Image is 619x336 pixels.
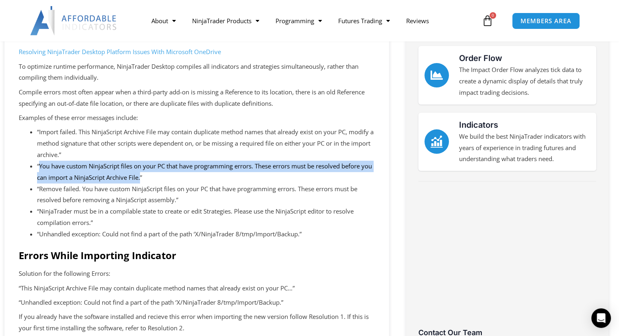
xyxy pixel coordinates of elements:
[143,11,480,30] nav: Menu
[30,6,118,35] img: LogoAI | Affordable Indicators – NinjaTrader
[19,268,375,279] p: Solution for the following Errors:
[19,283,375,294] p: “This NinjaScript Archive File may contain duplicate method names that already exist on your PC…”
[591,308,611,328] div: Open Intercom Messenger
[490,12,496,19] span: 0
[330,11,398,30] a: Futures Trading
[398,11,437,30] a: Reviews
[19,112,375,124] p: Examples of these error messages include:
[19,249,375,262] h2: Errors While Importing Indicator
[19,311,375,334] p: If you already have the software installed and recieve this error when importing the new version ...
[470,9,505,33] a: 0
[424,63,449,87] a: Order Flow
[37,161,375,183] li: “You have custom NinjaScript files on your PC that have programming errors. These errors must be ...
[512,13,580,29] a: MEMBERS AREA
[37,183,375,206] li: “Remove failed. You have custom NinjaScript files on your PC that have programming errors. These ...
[459,64,590,98] p: The Impact Order Flow analyzes tick data to create a dynamic display of details that truly impact...
[143,11,184,30] a: About
[267,11,330,30] a: Programming
[19,48,221,56] a: Resolving NinjaTrader Desktop Platform Issues With Microsoft OneDrive
[37,127,375,161] li: “Import failed. This NinjaScript Archive File may contain duplicate method names that already exi...
[521,18,571,24] span: MEMBERS AREA
[424,129,449,154] a: Indicators
[418,192,596,334] iframe: Customer reviews powered by Trustpilot
[19,297,375,308] p: “Unhandled exception: Could not find a part of the path ‘X/NinjaTrader 8/tmp/Import/Backup.”
[19,87,375,109] p: Compile errors most often appear when a third-party add-on is missing a Reference to its location...
[37,229,375,240] li: “Unhandled exception: Could not find a part of the path ‘X/NinjaTrader 8/tmp/Import/Backup.”
[19,61,375,84] p: To optimize runtime performance, NinjaTrader Desktop compiles all indicators and strategies simul...
[459,131,590,165] p: We build the best NinjaTrader indicators with years of experience in trading futures and understa...
[459,120,498,130] a: Indicators
[459,53,502,63] a: Order Flow
[184,11,267,30] a: NinjaTrader Products
[37,206,375,229] li: “NinjaTrader must be in a compilable state to create or edit Strategies. Please use the NinjaScri...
